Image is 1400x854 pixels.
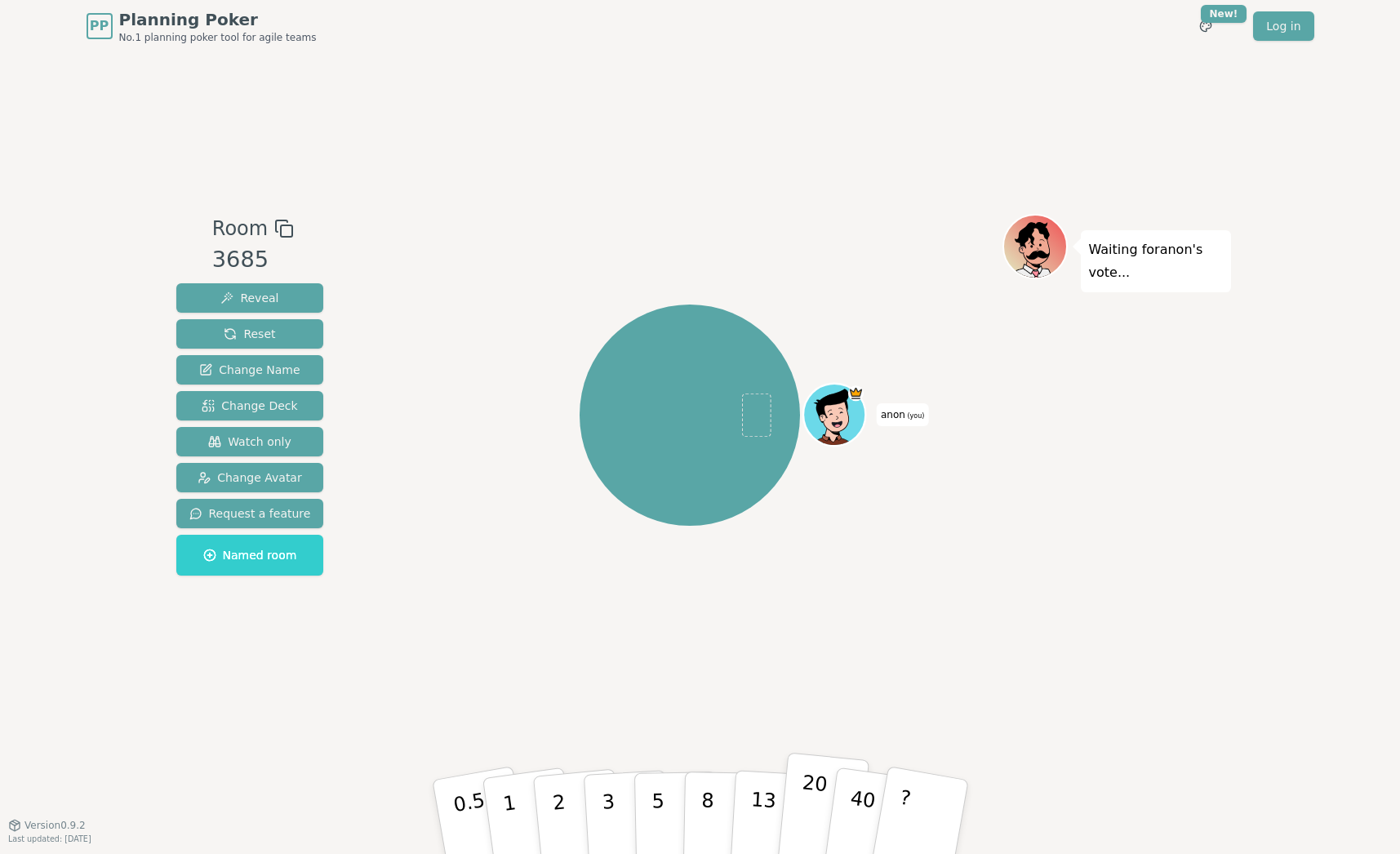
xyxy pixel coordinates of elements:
span: Reset [224,326,275,342]
button: Reset [176,319,324,349]
span: Room [212,214,268,243]
span: Reveal [220,290,278,306]
span: Change Name [199,362,300,378]
button: Named room [176,535,324,576]
div: New! [1201,5,1247,23]
span: Last updated: [DATE] [8,834,91,843]
a: PPPlanning PokerNo.1 planning poker tool for agile teams [87,8,317,44]
span: Request a feature [189,505,311,522]
button: Version0.9.2 [8,819,86,832]
div: 3685 [212,243,294,277]
button: Change Deck [176,391,324,420]
button: Click to change your avatar [805,386,864,445]
span: Change Deck [202,398,297,414]
span: Click to change your name [877,403,928,426]
span: Version 0.9.2 [24,819,86,832]
button: Request a feature [176,499,324,528]
span: Watch only [208,434,291,450]
button: Change Name [176,355,324,385]
button: Reveal [176,283,324,313]
span: Planning Poker [119,8,317,31]
span: anon is the host [848,386,864,402]
button: Change Avatar [176,463,324,492]
span: PP [90,16,109,36]
span: Named room [203,547,297,563]
span: Change Avatar [198,469,302,486]
span: No.1 planning poker tool for agile teams [119,31,317,44]
a: Log in [1253,11,1313,41]
button: New! [1191,11,1220,41]
button: Watch only [176,427,324,456]
p: Waiting for anon 's vote... [1089,238,1223,284]
span: (you) [905,412,925,420]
